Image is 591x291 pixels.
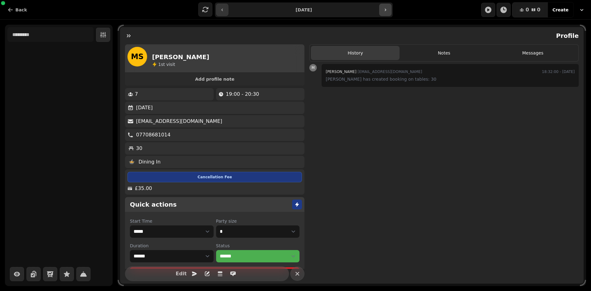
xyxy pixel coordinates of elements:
[136,131,171,139] p: 07708681014
[158,61,175,67] p: visit
[131,53,143,60] span: MS
[226,91,259,98] p: 19:00 - 20:30
[136,145,142,152] p: 30
[216,243,300,249] label: Status
[139,158,161,166] p: Dining In
[15,8,27,12] span: Back
[152,53,209,61] h2: [PERSON_NAME]
[525,7,529,12] span: 0
[488,46,577,60] button: Messages
[130,218,214,224] label: Start Time
[127,172,302,182] div: Cancellation Fee
[158,62,161,67] span: 1
[326,75,575,83] p: [PERSON_NAME] has created booking on tables: 30
[129,158,135,166] p: 🍲
[312,66,315,70] span: M
[553,8,569,12] span: Create
[130,200,177,209] h2: Quick actions
[548,2,573,17] button: Create
[553,31,579,40] h2: Profile
[311,46,400,60] button: History
[178,271,185,276] span: Edit
[537,7,541,12] span: 0
[326,68,422,75] div: [EMAIL_ADDRESS][DOMAIN_NAME]
[400,46,488,60] button: Notes
[175,268,187,280] button: Edit
[216,218,300,224] label: Party size
[542,68,575,75] time: 18:32:00 - [DATE]
[130,243,214,249] label: Duration
[132,77,297,81] span: Add profile note
[135,91,138,98] p: 7
[512,2,548,17] button: 00
[136,104,153,111] p: [DATE]
[326,70,356,74] span: [PERSON_NAME]
[127,75,302,83] button: Add profile note
[2,4,32,16] button: Back
[135,185,152,192] p: £35.00
[136,118,222,125] p: [EMAIL_ADDRESS][DOMAIN_NAME]
[161,62,166,67] span: st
